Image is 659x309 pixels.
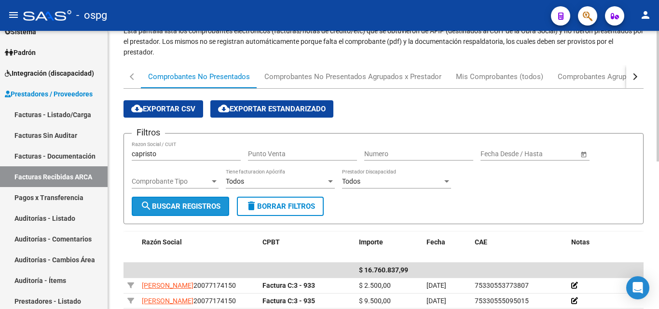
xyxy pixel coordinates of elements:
button: Borrar Filtros [237,197,324,216]
mat-icon: search [140,200,152,212]
p: Esta pantalla lista los comprobantes electrónicos (facturas/notas de crédito/etc) que se obtuvier... [124,26,644,57]
button: Buscar Registros [132,197,229,216]
span: [PERSON_NAME] [142,297,193,305]
span: Notas [571,238,590,246]
datatable-header-cell: CAE [471,232,567,253]
mat-icon: cloud_download [218,103,230,114]
span: $ 2.500,00 [359,282,391,289]
datatable-header-cell: CPBT [259,232,355,253]
span: Exportar Estandarizado [218,105,326,113]
input: End date [519,150,566,158]
div: Open Intercom Messenger [626,276,649,299]
span: Factura C: [262,297,294,305]
button: Exportar Estandarizado [210,100,333,118]
div: Comprobantes No Presentados [148,71,250,82]
span: Importe [359,238,383,246]
span: Integración (discapacidad) [5,68,94,79]
span: 75330553773807 [475,282,529,289]
button: Open calendar [578,149,589,159]
mat-icon: cloud_download [131,103,143,114]
span: 75330555095015 [475,297,529,305]
datatable-header-cell: Fecha [423,232,471,253]
span: [PERSON_NAME] [142,282,193,289]
div: 20077174150 [142,280,255,291]
span: Borrar Filtros [246,202,315,211]
div: 20077174150 [142,296,255,307]
h3: Filtros [132,126,165,139]
span: Exportar CSV [131,105,195,113]
span: CPBT [262,238,280,246]
span: - ospg [76,5,107,26]
span: Todos [342,177,360,185]
span: Sistema [5,27,36,37]
div: Comprobantes No Presentados Agrupados x Prestador [264,71,441,82]
datatable-header-cell: Razón Social [138,232,259,253]
strong: 3 - 935 [262,297,315,305]
span: Prestadores / Proveedores [5,89,93,99]
mat-icon: person [640,9,651,21]
span: $ 9.500,00 [359,297,391,305]
mat-icon: menu [8,9,19,21]
span: Buscar Registros [140,202,220,211]
span: Todos [226,177,244,185]
input: Start date [481,150,510,158]
span: Factura C: [262,282,294,289]
span: Comprobante Tipo [132,177,210,186]
span: Razón Social [142,238,182,246]
span: $ 16.760.837,99 [359,266,408,274]
div: Mis Comprobantes (todos) [456,71,543,82]
span: Fecha [426,238,445,246]
span: Padrón [5,47,36,58]
strong: 3 - 933 [262,282,315,289]
span: [DATE] [426,282,446,289]
span: [DATE] [426,297,446,305]
span: CAE [475,238,487,246]
mat-icon: delete [246,200,257,212]
datatable-header-cell: Importe [355,232,423,253]
button: Exportar CSV [124,100,203,118]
